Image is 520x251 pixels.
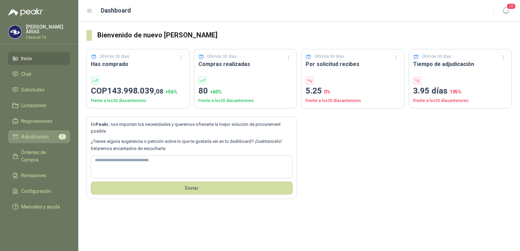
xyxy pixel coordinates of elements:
[8,146,70,166] a: Órdenes de Compra
[500,5,512,17] button: 20
[198,98,293,104] p: Frente a los 30 días anteriores
[8,83,70,96] a: Solicitudes
[154,87,163,95] span: ,08
[21,172,46,179] span: Remisiones
[21,149,64,164] span: Órdenes de Compra
[100,53,129,60] p: Últimos 30 días
[8,52,70,65] a: Inicio
[21,117,52,125] span: Negociaciones
[21,102,46,109] span: Licitaciones
[422,53,451,60] p: Últimos 30 días
[97,30,512,40] h3: Bienvenido de nuevo [PERSON_NAME]
[324,89,330,95] span: 0 %
[21,70,31,78] span: Chat
[8,130,70,143] a: Adjudicación1
[9,26,21,38] img: Company Logo
[165,89,177,95] span: + 56 %
[59,134,66,139] span: 1
[21,133,49,140] span: Adjudicación
[21,55,32,62] span: Inicio
[21,86,45,94] span: Solicitudes
[210,89,222,95] span: + 60 %
[21,187,51,195] span: Configuración
[8,68,70,81] a: Chat
[91,98,185,104] p: Frente a los 30 días anteriores
[91,85,185,98] p: COP
[413,85,508,98] p: 3.95 días
[306,60,400,68] h3: Por solicitud recibes
[8,8,43,16] img: Logo peakr
[101,6,131,15] h1: Dashboard
[96,122,109,127] b: Peakr
[450,89,461,95] span: 195 %
[107,86,163,96] span: 143.998.039
[413,98,508,104] p: Frente a los 30 días anteriores
[26,35,70,39] p: Caracol TV
[8,169,70,182] a: Remisiones
[306,85,400,98] p: 5.25
[91,182,293,195] button: Envíar
[26,24,70,34] p: [PERSON_NAME] ARIAS
[314,53,344,60] p: Últimos 30 días
[506,3,516,10] span: 20
[8,185,70,198] a: Configuración
[8,115,70,128] a: Negociaciones
[91,121,293,135] p: En , nos importan tus necesidades y queremos ofrecerte la mejor solución de procurement posible.
[413,60,508,68] h3: Tiempo de adjudicación
[306,98,400,104] p: Frente a los 30 días anteriores
[198,60,293,68] h3: Compras realizadas
[91,138,293,152] p: ¿Tienes alguna sugerencia o petición sobre lo que te gustaría ver en tu dashboard? ¡Cuéntanoslo! ...
[198,85,293,98] p: 80
[207,53,237,60] p: Últimos 30 días
[21,203,60,211] span: Manuales y ayuda
[8,200,70,213] a: Manuales y ayuda
[8,99,70,112] a: Licitaciones
[91,60,185,68] h3: Has comprado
